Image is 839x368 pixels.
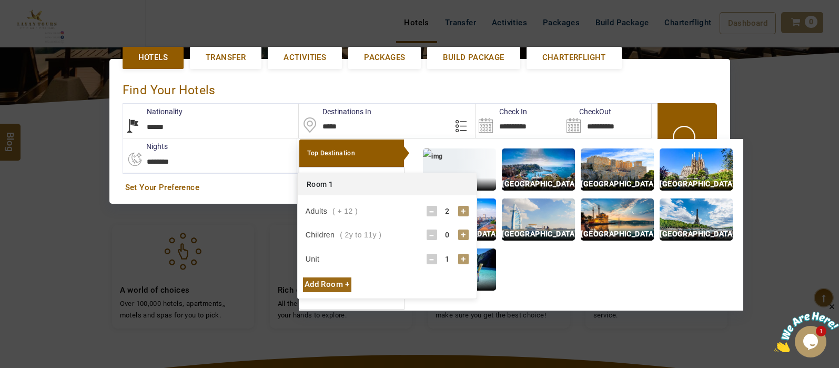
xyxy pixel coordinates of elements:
div: - [427,254,437,264]
span: Activities [284,52,326,63]
p: [GEOGRAPHIC_DATA] [423,228,496,240]
label: Destinations In [299,106,371,117]
a: Set Your Preference [125,182,714,193]
a: Build Package [427,47,520,68]
img: img [660,198,733,241]
a: Top Destination [299,139,405,167]
span: Packages [364,52,405,63]
label: Nationality [123,106,183,117]
span: Room 1 [307,180,333,188]
p: [GEOGRAPHIC_DATA] [502,178,575,190]
p: [GEOGRAPHIC_DATA] [660,228,733,240]
img: img [581,148,654,191]
img: img [502,148,575,191]
input: Search [563,104,651,138]
div: 1 [437,254,458,264]
span: Build Package [443,52,504,63]
a: Activities [268,47,342,68]
span: Charterflight [542,52,606,63]
div: + [458,206,469,216]
a: Charterflight [527,47,622,68]
span: ( 2y to 11y ) [340,231,381,239]
label: nights [123,141,168,152]
img: img [502,198,575,241]
p: [GEOGRAPHIC_DATA] [660,178,733,190]
div: 2 [437,206,458,216]
a: Packages [348,47,421,68]
label: Rooms [297,141,344,152]
div: Unit [306,254,325,264]
div: - [427,230,437,240]
div: Find Your Hotels [123,72,717,103]
div: Adults [306,206,358,216]
a: [GEOGRAPHIC_DATA] [299,167,405,196]
div: + [458,230,469,240]
span: Transfer [206,52,246,63]
span: Hotels [138,52,168,63]
label: Check In [476,106,527,117]
input: Search [476,104,563,138]
label: CheckOut [563,106,611,117]
div: Children [306,230,381,240]
iframe: chat widget [774,302,839,352]
div: 0 [437,230,458,240]
div: + [458,254,469,264]
img: img [581,198,654,241]
b: Top Destination [307,150,355,157]
img: img [423,148,496,191]
span: ( + 12 ) [332,207,358,215]
img: img [660,148,733,191]
p: [GEOGRAPHIC_DATA] [581,228,654,240]
p: [GEOGRAPHIC_DATA] [502,228,575,240]
div: - [427,206,437,216]
a: Hotels [123,47,184,68]
div: Add Room + [303,277,351,292]
a: Transfer [190,47,261,68]
p: [GEOGRAPHIC_DATA] [581,178,654,190]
